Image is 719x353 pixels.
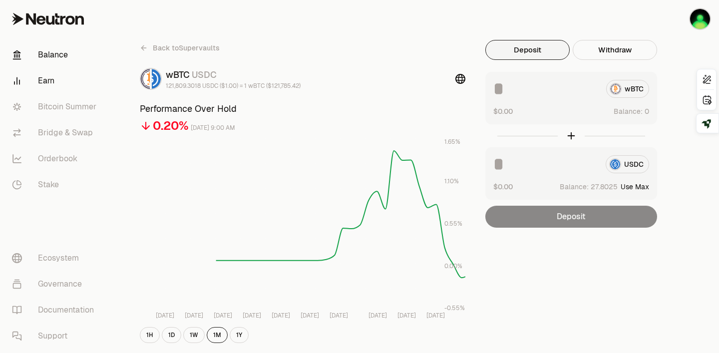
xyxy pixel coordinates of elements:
a: Earn [4,68,108,94]
button: 1D [162,327,181,343]
a: Documentation [4,297,108,323]
h3: Performance Over Hold [140,102,465,116]
a: Balance [4,42,108,68]
tspan: [DATE] [243,312,261,320]
button: $0.00 [493,106,513,116]
tspan: 0.00% [444,262,462,270]
tspan: [DATE] [426,312,445,320]
tspan: 0.55% [444,220,462,228]
div: 121,809.3018 USDC ($1.00) = 1 wBTC ($121,785.42) [166,82,301,90]
tspan: [DATE] [368,312,387,320]
tspan: [DATE] [156,312,174,320]
tspan: [DATE] [397,312,416,320]
button: Use Max [621,182,649,192]
button: Withdraw [573,40,657,60]
div: [DATE] 9:00 AM [191,122,235,134]
a: Ecosystem [4,245,108,271]
a: Back toSupervaults [140,40,220,56]
tspan: [DATE] [272,312,290,320]
button: Deposit [485,40,570,60]
a: Bridge & Swap [4,120,108,146]
tspan: [DATE] [185,312,203,320]
button: 1Y [230,327,249,343]
img: luv [690,9,710,29]
a: Orderbook [4,146,108,172]
tspan: 1.65% [444,138,460,146]
a: Governance [4,271,108,297]
span: Back to Supervaults [153,43,220,53]
button: 1W [183,327,205,343]
tspan: 1.10% [444,177,459,185]
span: USDC [192,69,217,80]
tspan: [DATE] [330,312,348,320]
a: Stake [4,172,108,198]
img: USDC Logo [152,69,161,89]
a: Bitcoin Summer [4,94,108,120]
button: $0.00 [493,181,513,192]
button: 1M [207,327,228,343]
span: Balance: [560,182,589,192]
span: Balance: [614,106,643,116]
tspan: -0.55% [444,304,465,312]
tspan: [DATE] [214,312,232,320]
a: Support [4,323,108,349]
div: 0.20% [153,118,189,134]
img: wBTC Logo [141,69,150,89]
tspan: [DATE] [301,312,319,320]
button: 1H [140,327,160,343]
div: wBTC [166,68,301,82]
